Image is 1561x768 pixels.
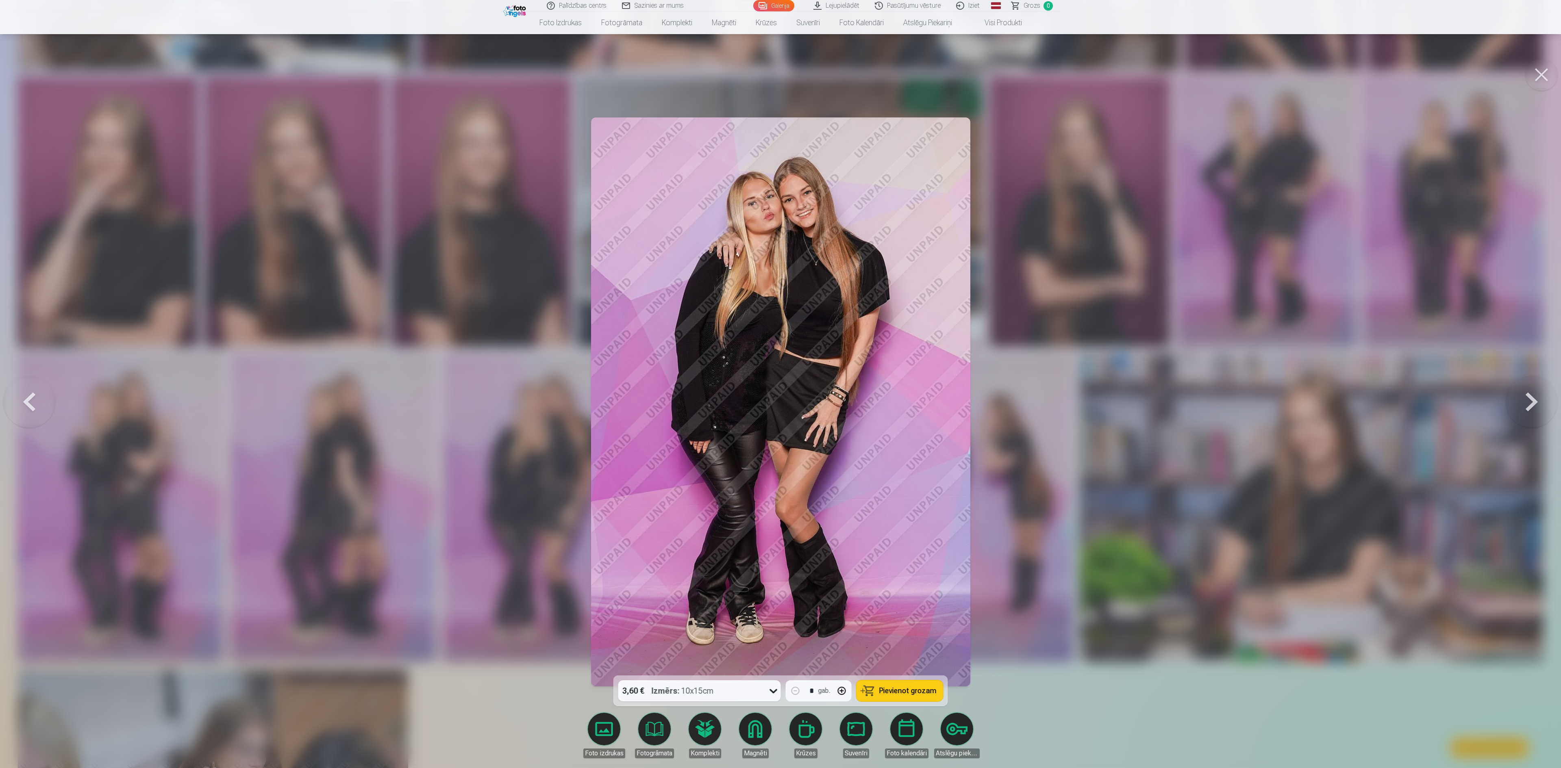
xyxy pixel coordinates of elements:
div: 10x15cm [652,680,714,701]
img: /fa1 [503,3,528,17]
a: Magnēti [702,11,746,34]
a: Fotogrāmata [632,713,677,758]
a: Atslēgu piekariņi [934,713,980,758]
button: Pievienot grozam [857,680,943,701]
div: Atslēgu piekariņi [934,748,980,758]
a: Foto izdrukas [581,713,627,758]
a: Foto izdrukas [530,11,591,34]
a: Krūzes [746,11,787,34]
div: Suvenīri [843,748,869,758]
a: Magnēti [733,713,778,758]
div: Magnēti [742,748,769,758]
a: Foto kalendāri [884,713,929,758]
a: Suvenīri [833,713,879,758]
a: Komplekti [682,713,728,758]
div: Fotogrāmata [635,748,674,758]
span: Grozs [1024,1,1040,11]
a: Suvenīri [787,11,830,34]
div: Komplekti [689,748,721,758]
div: 3,60 € [618,680,648,701]
div: gab. [818,686,831,696]
strong: Izmērs : [652,685,680,696]
a: Atslēgu piekariņi [894,11,962,34]
a: Fotogrāmata [591,11,652,34]
a: Krūzes [783,713,828,758]
div: Foto kalendāri [885,748,928,758]
a: Komplekti [652,11,702,34]
span: Pievienot grozam [879,687,937,694]
div: Krūzes [794,748,817,758]
a: Foto kalendāri [830,11,894,34]
div: Foto izdrukas [583,748,625,758]
a: Visi produkti [962,11,1032,34]
span: 0 [1044,1,1053,11]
